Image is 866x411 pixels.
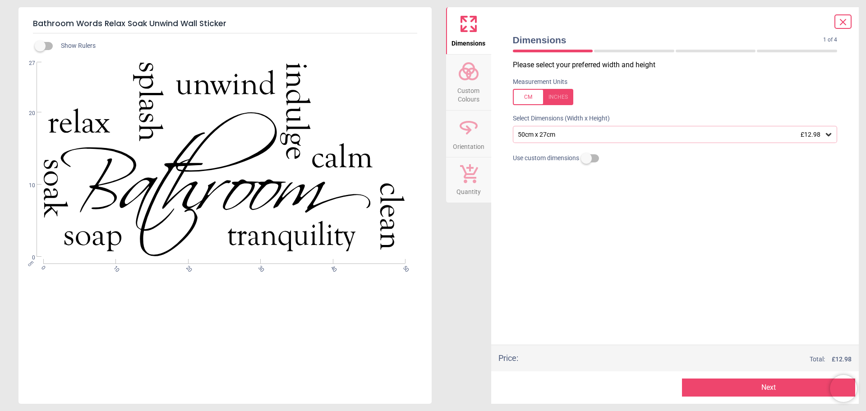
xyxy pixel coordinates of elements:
span: 0 [18,254,35,262]
p: Please select your preferred width and height [513,60,845,70]
span: 12.98 [835,356,852,363]
div: Show Rulers [40,41,432,51]
span: 1 of 4 [823,36,837,44]
button: Quantity [446,157,491,203]
button: Dimensions [446,7,491,54]
span: 10 [111,264,117,270]
button: Custom Colours [446,55,491,110]
label: Measurement Units [513,78,567,87]
span: Quantity [456,183,481,197]
h5: Bathroom Words Relax Soak Unwind Wall Sticker [33,14,417,33]
span: 50 [401,264,407,270]
span: 30 [256,264,262,270]
button: Next [682,379,855,397]
span: 20 [18,110,35,117]
span: £ [832,355,852,364]
span: Custom Colours [447,82,490,104]
span: 20 [184,264,190,270]
label: Select Dimensions (Width x Height) [506,114,610,123]
span: 40 [329,264,335,270]
span: 10 [18,182,35,189]
span: 27 [18,60,35,67]
div: 50cm x 27cm [517,131,825,139]
span: Dimensions [451,35,485,48]
span: £12.98 [801,131,820,138]
span: Use custom dimensions [513,154,579,163]
span: 0 [39,264,45,270]
iframe: Brevo live chat [830,375,857,402]
span: Orientation [453,138,484,152]
span: Dimensions [513,33,824,46]
div: Total: [532,355,852,364]
button: Orientation [446,111,491,157]
span: cm [26,259,34,267]
div: Price : [498,352,518,364]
